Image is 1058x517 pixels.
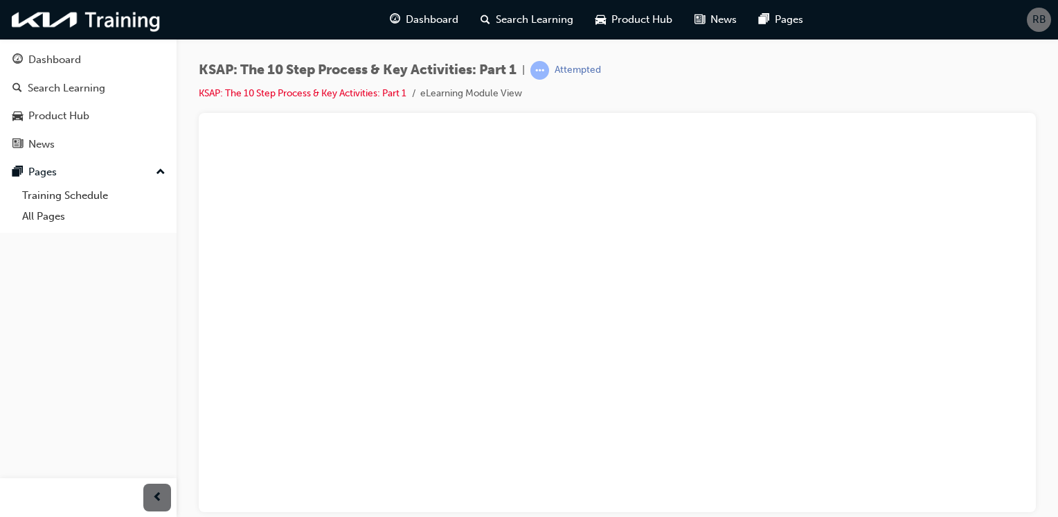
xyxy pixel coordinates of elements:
[469,6,584,34] a: search-iconSearch Learning
[595,11,606,28] span: car-icon
[683,6,748,34] a: news-iconNews
[710,12,737,28] span: News
[406,12,458,28] span: Dashboard
[6,132,171,157] a: News
[420,86,522,102] li: eLearning Module View
[6,76,171,101] a: Search Learning
[199,87,406,99] a: KSAP: The 10 Step Process & Key Activities: Part 1
[6,159,171,185] button: Pages
[17,185,171,207] a: Training Schedule
[28,137,55,152] div: News
[12,54,23,67] span: guage-icon
[28,164,57,180] div: Pages
[530,61,549,80] span: learningRecordVerb_ATTEMPT-icon
[152,489,163,507] span: prev-icon
[28,52,81,68] div: Dashboard
[1027,8,1051,32] button: RB
[748,6,814,34] a: pages-iconPages
[6,103,171,129] a: Product Hub
[379,6,469,34] a: guage-iconDashboard
[584,6,683,34] a: car-iconProduct Hub
[12,139,23,151] span: news-icon
[12,82,22,95] span: search-icon
[7,6,166,34] img: kia-training
[28,80,105,96] div: Search Learning
[156,164,165,182] span: up-icon
[28,108,89,124] div: Product Hub
[522,62,525,78] span: |
[6,44,171,159] button: DashboardSearch LearningProduct HubNews
[12,166,23,179] span: pages-icon
[759,11,769,28] span: pages-icon
[694,11,705,28] span: news-icon
[1032,12,1046,28] span: RB
[555,64,601,77] div: Attempted
[199,62,517,78] span: KSAP: The 10 Step Process & Key Activities: Part 1
[6,47,171,73] a: Dashboard
[775,12,803,28] span: Pages
[481,11,490,28] span: search-icon
[390,11,400,28] span: guage-icon
[611,12,672,28] span: Product Hub
[496,12,573,28] span: Search Learning
[17,206,171,227] a: All Pages
[12,110,23,123] span: car-icon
